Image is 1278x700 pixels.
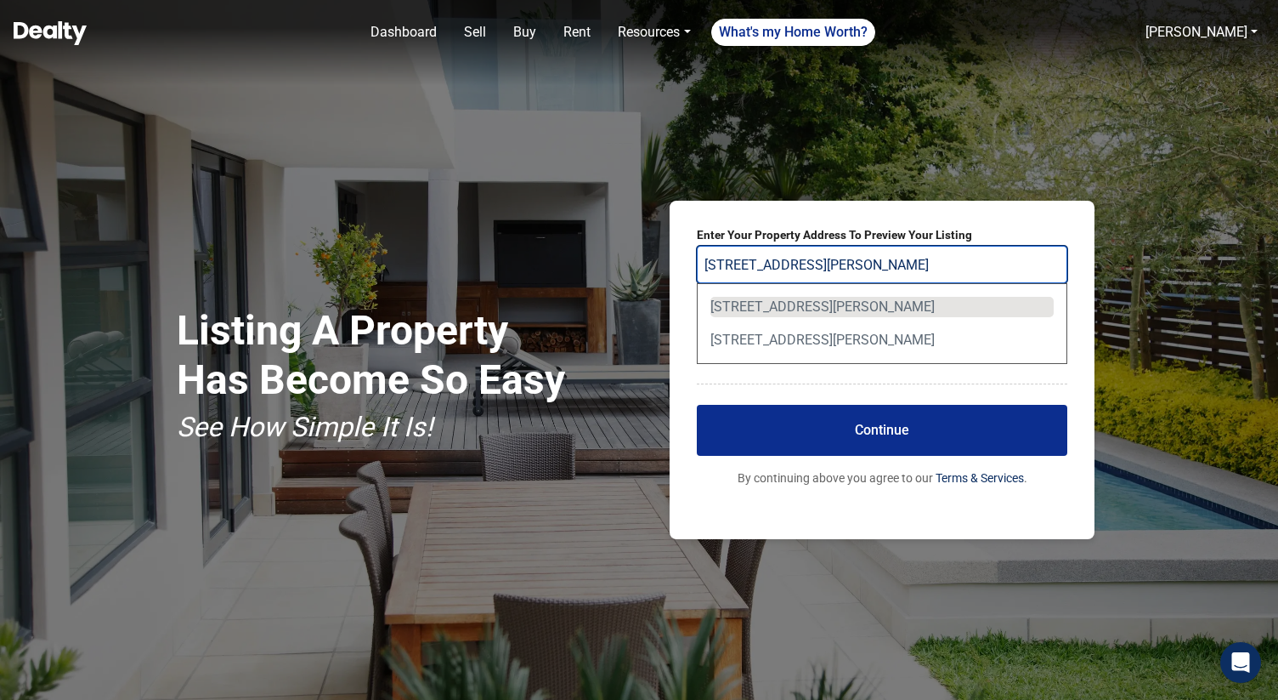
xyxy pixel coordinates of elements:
a: [PERSON_NAME] [1139,15,1264,49]
a: Rent [557,15,597,49]
p: See How Simple It Is! [177,411,581,443]
div: Open Intercom Messenger [1220,642,1261,683]
label: Enter Your Property Address To Preview Your Listing [697,228,1067,242]
div: [STREET_ADDRESS][PERSON_NAME] [710,330,1054,350]
div: [STREET_ADDRESS][PERSON_NAME] [710,297,1054,317]
a: What's my Home Worth? [711,19,875,46]
a: Terms & Services [936,471,1024,485]
a: [PERSON_NAME] [1145,24,1247,40]
h1: Listing A Property Has Become So Easy [177,306,581,404]
a: Resources [611,15,697,49]
a: Sell [457,15,493,49]
p: By continuing above you agree to our . [697,470,1067,487]
img: Dealty - Buy, Sell & Rent Homes [14,21,87,45]
button: Continue [697,405,1067,456]
input: Your Property Address [697,246,1067,283]
a: Buy [506,15,543,49]
a: Dashboard [364,15,444,49]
